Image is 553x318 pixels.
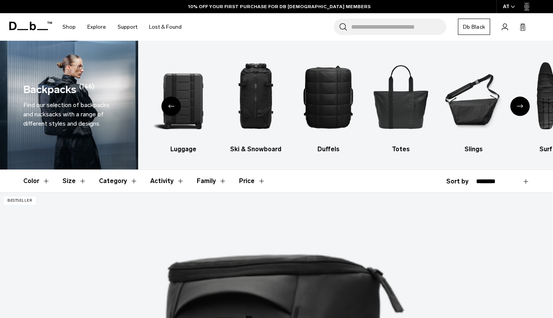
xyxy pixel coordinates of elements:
[154,52,213,141] img: Db
[239,170,265,192] button: Toggle Price
[99,170,138,192] button: Toggle Filter
[81,52,140,154] a: Db All products
[23,82,76,98] h1: Backpacks
[154,52,213,154] li: 2 / 10
[81,145,140,154] h3: All products
[118,13,137,41] a: Support
[150,170,184,192] button: Toggle Filter
[81,52,140,154] li: 1 / 10
[371,145,430,154] h3: Totes
[188,3,371,10] a: 10% OFF YOUR FIRST PURCHASE FOR DB [DEMOGRAPHIC_DATA] MEMBERS
[299,52,358,154] a: Db Duffels
[371,52,430,154] a: Db Totes
[154,145,213,154] h3: Luggage
[226,52,285,141] img: Db
[444,52,503,154] li: 6 / 10
[79,82,94,98] span: (146)
[23,170,50,192] button: Toggle Filter
[197,170,227,192] button: Toggle Filter
[444,52,503,141] img: Db
[62,13,76,41] a: Shop
[458,19,490,35] a: Db Black
[81,52,140,141] img: Db
[87,13,106,41] a: Explore
[299,145,358,154] h3: Duffels
[4,197,36,205] p: Bestseller
[23,101,109,127] span: Find our selection of backpacks and rucksacks with a range of different styles and designs.
[149,13,182,41] a: Lost & Found
[444,145,503,154] h3: Slings
[444,52,503,154] a: Db Slings
[371,52,430,154] li: 5 / 10
[226,52,285,154] a: Db Ski & Snowboard
[161,97,181,116] div: Previous slide
[57,13,187,41] nav: Main Navigation
[510,97,530,116] div: Next slide
[371,52,430,141] img: Db
[154,52,213,154] a: Db Luggage
[226,52,285,154] li: 3 / 10
[226,145,285,154] h3: Ski & Snowboard
[299,52,358,141] img: Db
[299,52,358,154] li: 4 / 10
[62,170,87,192] button: Toggle Filter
